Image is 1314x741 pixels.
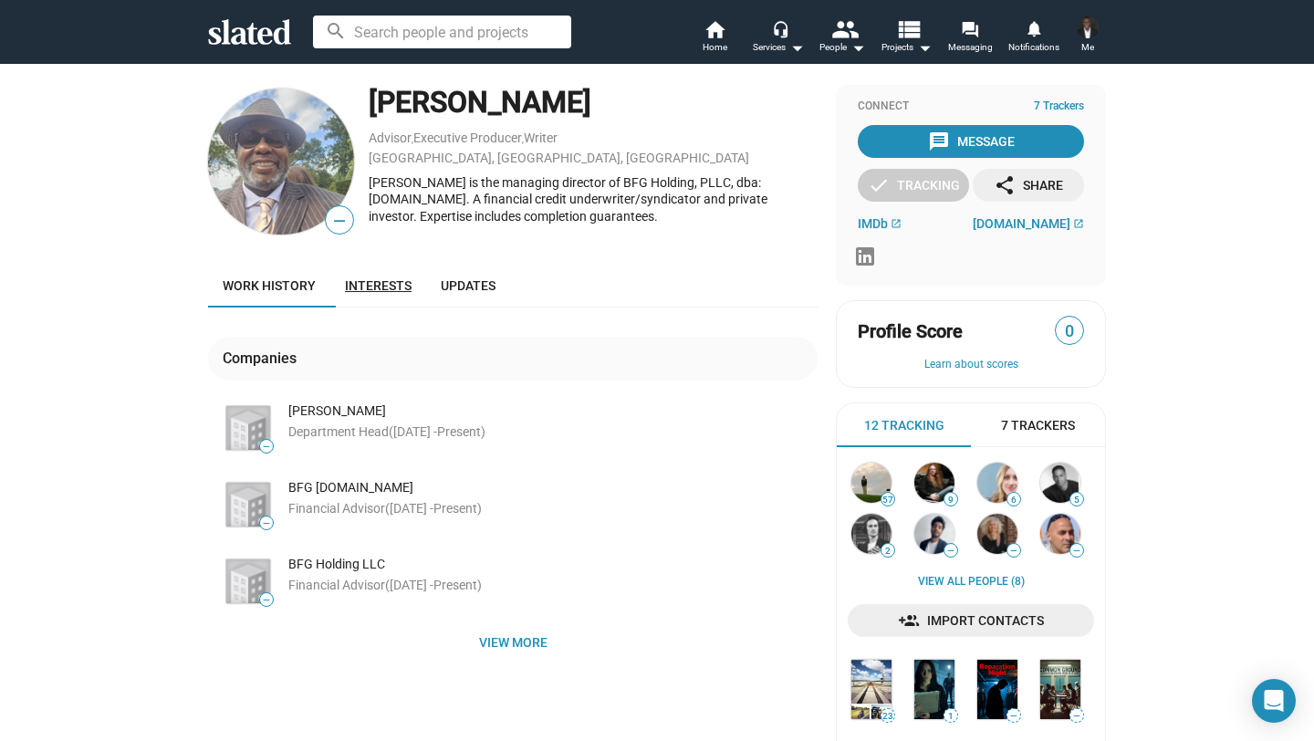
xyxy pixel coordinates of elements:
mat-icon: people [831,16,858,42]
a: Writer [524,130,558,145]
img: BFG Holding LLC [226,559,270,603]
span: — [260,595,273,605]
a: Import Contacts [848,604,1094,637]
span: Financial Advisor [288,578,385,592]
span: Import Contacts [862,604,1079,637]
span: — [1007,546,1020,556]
mat-icon: headset_mic [772,20,788,37]
span: — [260,518,273,528]
span: — [326,209,353,233]
span: 5 [1070,495,1083,506]
div: Connect [858,99,1084,114]
div: BFG Holding LLC [288,556,818,573]
img: Raquib Hakiem Abduallah [208,89,354,235]
img: Raquib Abduallah [226,406,270,450]
span: 6 [1007,495,1020,506]
span: Profile Score [858,319,963,344]
span: Department Head [288,424,389,439]
span: Present [437,424,481,439]
div: Tracking [868,169,960,202]
button: Share [973,169,1084,202]
a: [GEOGRAPHIC_DATA], [GEOGRAPHIC_DATA], [GEOGRAPHIC_DATA] [369,151,749,165]
img: Mike Hall [914,463,954,503]
mat-icon: message [928,130,950,152]
mat-icon: arrow_drop_down [847,37,869,58]
div: Services [753,37,804,58]
span: Work history [223,278,316,293]
span: Notifications [1008,37,1059,58]
a: Fractured Justice [911,656,958,723]
mat-icon: open_in_new [1073,218,1084,229]
a: Executive Producer [413,130,522,145]
span: 2 [881,546,894,557]
span: ([DATE] - ) [389,424,485,439]
img: Adekunle Sijuade [1077,16,1099,38]
img: Aaron Ariel [1040,514,1080,554]
button: Projects [874,18,938,58]
div: Share [994,169,1063,202]
span: Me [1081,37,1094,58]
input: Search people and projects [313,16,571,48]
mat-icon: check [868,174,890,196]
button: Learn about scores [858,358,1084,372]
mat-icon: home [704,18,725,40]
span: [DOMAIN_NAME] [973,216,1070,231]
img: Rachel Paulson [977,463,1017,503]
span: , [522,134,524,144]
span: 9 [944,495,957,506]
span: — [1070,711,1083,721]
mat-icon: share [994,174,1016,196]
span: — [1007,711,1020,721]
mat-icon: open_in_new [891,218,902,229]
img: Knucklehead [851,660,892,719]
button: Message [858,125,1084,158]
a: Work history [208,264,330,308]
div: BFG [DOMAIN_NAME] [288,479,818,496]
button: Services [746,18,810,58]
a: View all People (8) [918,575,1025,590]
div: [PERSON_NAME] [369,83,818,122]
img: Francesco Marzola [851,514,892,554]
span: Financial Advisor [288,501,385,516]
span: Present [433,578,477,592]
div: Open Intercom Messenger [1252,679,1296,723]
div: Message [928,125,1015,158]
div: [PERSON_NAME] [288,402,818,420]
span: 57 [881,495,894,506]
span: Interests [345,278,412,293]
a: IMDb [858,216,902,231]
span: ([DATE] - ) [385,578,482,592]
span: View more [223,626,803,659]
button: Adekunle SijuadeMe [1066,13,1110,60]
span: , [412,134,413,144]
span: 23 [881,711,894,722]
button: People [810,18,874,58]
mat-icon: notifications [1025,19,1042,37]
div: People [819,37,865,58]
mat-icon: arrow_drop_down [786,37,808,58]
mat-icon: forum [961,20,978,37]
a: Updates [426,264,510,308]
span: Present [433,501,477,516]
img: Reparation Night [977,660,1017,719]
img: Joanne Butcher [977,514,1017,554]
span: — [1070,546,1083,556]
button: Tracking [858,169,969,202]
a: Notifications [1002,18,1066,58]
a: Interests [330,264,426,308]
mat-icon: view_list [895,16,922,42]
a: Knucklehead [848,656,895,723]
button: View more [208,626,818,659]
img: Heidi Levitt [851,463,892,503]
span: Messaging [948,37,993,58]
div: Companies [223,349,304,368]
img: Casper Shirazi [914,514,954,554]
a: Home [683,18,746,58]
a: [DOMAIN_NAME] [973,216,1084,231]
span: Updates [441,278,495,293]
mat-icon: arrow_drop_down [913,37,935,58]
span: — [260,442,273,452]
a: Reparation Night [974,656,1021,723]
a: Common Ground [1037,656,1084,723]
a: Messaging [938,18,1002,58]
